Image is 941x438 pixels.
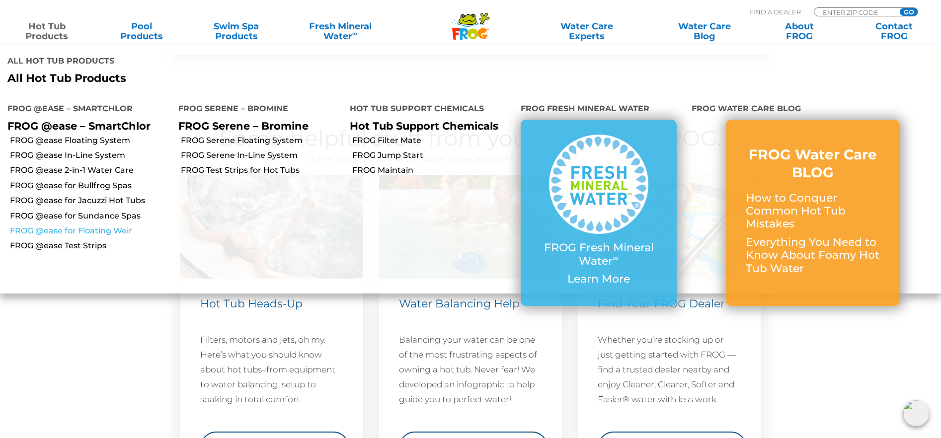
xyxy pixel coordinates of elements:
[352,135,513,146] a: FROG Filter Mate
[7,100,163,120] h4: FROG @ease – SmartChlor
[746,192,880,231] p: How to Conquer Common Hot Tub Mistakes
[7,72,463,85] a: All Hot Tub Products
[200,297,303,310] span: Hot Tub Heads-Up
[822,8,889,16] input: Zip Code Form
[903,400,929,426] img: openIcon
[598,297,725,310] span: Find Your FROG Dealer
[7,52,463,72] h4: All Hot Tub Products
[521,100,677,120] h4: FROG Fresh Mineral Water
[10,180,171,191] a: FROG @ease for Bullfrog Spas
[350,100,506,120] h4: Hot Tub Support Chemicals
[10,21,83,41] a: Hot TubProducts
[399,297,520,310] span: Water Balancing Help
[399,332,542,407] p: Balancing your water can be one of the most frustrating aspects of owning a hot tub. Never fear! ...
[900,8,918,16] input: GO
[527,21,647,41] a: Water CareExperts
[746,146,880,280] a: FROG Water Care BLOG How to Conquer Common Hot Tub Mistakes Everything You Need to Know About Foa...
[181,135,342,146] a: FROG Serene Floating System
[541,273,657,286] p: Learn More
[746,146,880,182] h3: FROG Water Care BLOG
[10,165,171,176] a: FROG @ease 2-in-1 Water Care
[178,120,334,132] p: FROG Serene – Bromine
[749,7,801,16] p: Find A Dealer
[10,195,171,206] a: FROG @ease for Jacuzzi Hot Tubs
[7,120,163,132] p: FROG @ease – SmartChlor
[10,240,171,251] a: FROG @ease Test Strips
[350,120,506,132] p: Hot Tub Support Chemicals
[692,100,934,120] h4: FROG Water Care Blog
[181,165,342,176] a: FROG Test Strips for Hot Tubs
[541,241,657,268] p: FROG Fresh Mineral Water
[181,150,342,161] a: FROG Serene In-Line System
[200,332,343,407] p: Filters, motors and jets, oh my. Here’s what you should know about hot tubs–from equipment to wat...
[763,21,836,41] a: AboutFROG
[858,21,931,41] a: ContactFROG
[178,100,334,120] h4: FROG Serene – Bromine
[668,21,741,41] a: Water CareBlog
[352,165,513,176] a: FROG Maintain
[541,135,657,291] a: FROG Fresh Mineral Water∞ Learn More
[10,211,171,221] a: FROG @ease for Sundance Spas
[105,21,178,41] a: PoolProducts
[746,236,880,275] p: Everything You Need to Know About Foamy Hot Tub Water
[199,21,273,41] a: Swim SpaProducts
[598,332,741,407] p: Whether you’re stocking up or just getting started with FROG — find a trusted dealer nearby and e...
[10,150,171,161] a: FROG @ease In-Line System
[613,253,619,263] sup: ∞
[10,225,171,236] a: FROG @ease for Floating Weir
[294,21,386,41] a: Fresh MineralWater∞
[10,135,171,146] a: FROG @ease Floating System
[352,29,357,37] sup: ∞
[352,150,513,161] a: FROG Jump Start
